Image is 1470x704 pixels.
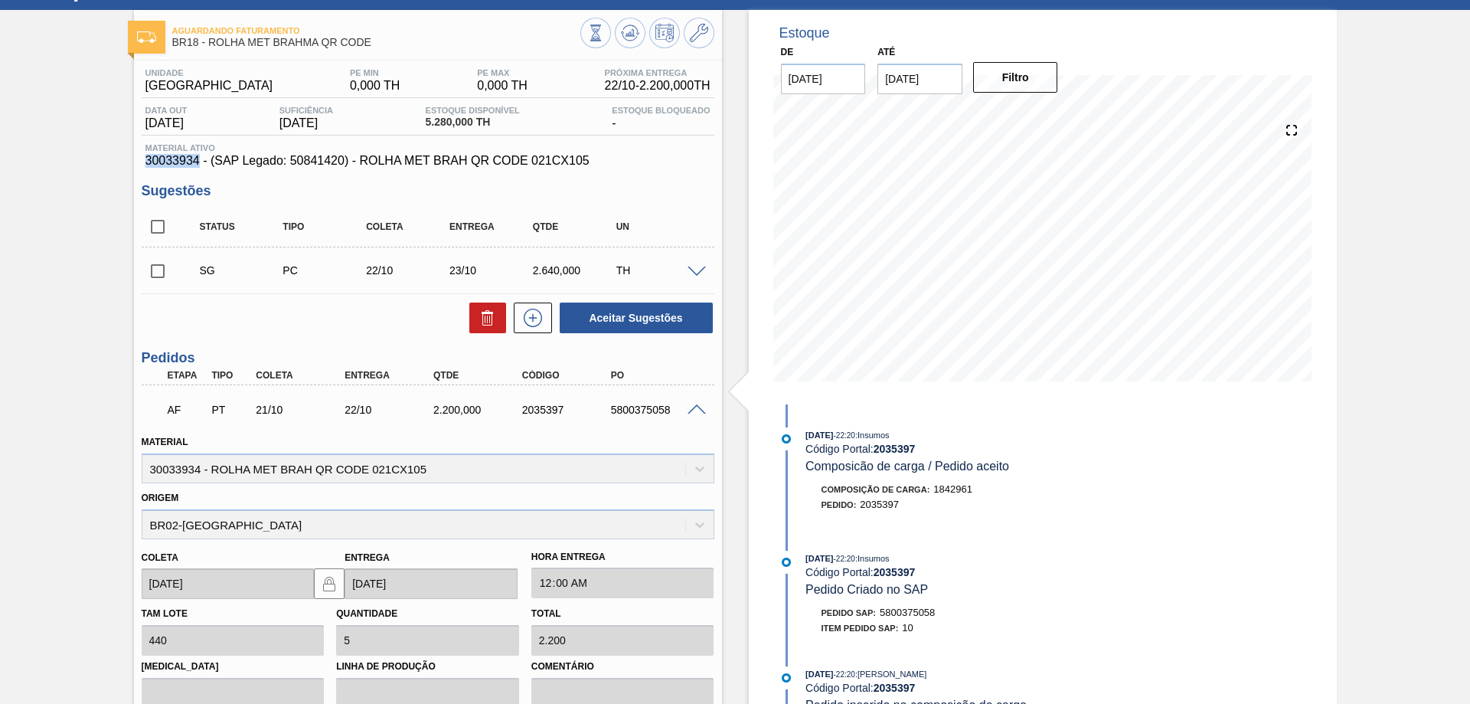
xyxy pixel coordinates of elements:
label: Tam lote [142,608,188,619]
span: Composicão de carga / Pedido aceito [805,460,1009,473]
label: De [781,47,794,57]
span: 2035397 [860,499,899,510]
div: Coleta [362,221,455,232]
span: Pedido : [822,500,857,509]
img: locked [320,575,338,593]
label: [MEDICAL_DATA] [142,656,325,678]
div: 2.200,000 [430,404,529,416]
button: Atualizar Gráfico [615,18,645,48]
span: [DATE] [279,116,333,130]
span: Pedido SAP: [822,608,877,617]
button: Filtro [973,62,1058,93]
span: - 22:20 [834,670,855,679]
span: [DATE] [805,670,833,679]
span: Próxima Entrega [605,68,710,77]
span: Aguardando Faturamento [172,26,580,35]
span: 5.280,000 TH [426,116,520,128]
span: [GEOGRAPHIC_DATA] [145,79,273,93]
label: Comentário [531,656,714,678]
div: Excluir Sugestões [462,303,506,333]
label: Hora Entrega [531,546,714,568]
span: PE MAX [477,68,528,77]
div: Coleta [252,370,351,381]
div: Etapa [164,370,210,381]
div: Sugestão Criada [196,264,289,277]
div: PO [607,370,707,381]
span: Data out [145,106,188,115]
div: Entrega [446,221,538,232]
div: 5800375058 [607,404,707,416]
label: Entrega [345,552,390,563]
h3: Sugestões [142,183,714,199]
div: Qtde [430,370,529,381]
span: - 22:20 [834,555,855,563]
span: 10 [902,622,913,634]
div: Tipo [279,221,371,232]
div: Entrega [341,370,440,381]
label: Material [142,437,188,447]
div: Código Portal: [805,443,1169,455]
div: Pedido de Compra [279,264,371,277]
p: AF [168,404,206,416]
div: 21/10/2025 [252,404,351,416]
div: Tipo [207,370,253,381]
span: : [PERSON_NAME] [855,670,927,679]
img: Ícone [137,31,156,43]
span: BR18 - ROLHA MET BRAHMA QR CODE [172,37,580,48]
label: Linha de Produção [336,656,519,678]
span: Estoque Disponível [426,106,520,115]
label: Coleta [142,552,178,563]
span: 1842961 [933,483,972,495]
span: 5800375058 [880,607,935,618]
div: - [608,106,714,130]
button: locked [314,568,345,599]
div: 2035397 [518,404,618,416]
strong: 2035397 [874,566,916,578]
img: atual [782,434,791,444]
div: 22/10/2025 [341,404,440,416]
button: Visão Geral dos Estoques [580,18,611,48]
div: Aceitar Sugestões [552,301,714,335]
div: Aguardando Faturamento [164,393,210,427]
span: Suficiência [279,106,333,115]
img: atual [782,673,791,683]
span: Estoque Bloqueado [612,106,710,115]
div: Estoque [779,25,830,41]
div: 2.640,000 [529,264,622,277]
div: Status [196,221,289,232]
div: Nova sugestão [506,303,552,333]
span: Pedido Criado no SAP [805,583,928,596]
div: Código Portal: [805,566,1169,578]
span: 0,000 TH [350,79,400,93]
h3: Pedidos [142,350,714,366]
span: PE MIN [350,68,400,77]
span: Material ativo [145,143,710,152]
div: Código [518,370,618,381]
div: UN [612,221,705,232]
input: dd/mm/yyyy [877,64,962,94]
div: TH [612,264,705,277]
span: 30033934 - (SAP Legado: 50841420) - ROLHA MET BRAH QR CODE 021CX105 [145,154,710,168]
span: 0,000 TH [477,79,528,93]
span: 22/10 - 2.200,000 TH [605,79,710,93]
label: Até [877,47,895,57]
span: Unidade [145,68,273,77]
button: Ir ao Master Data / Geral [684,18,714,48]
div: 22/10/2025 [362,264,455,277]
span: [DATE] [145,116,188,130]
input: dd/mm/yyyy [142,568,315,599]
label: Origem [142,493,179,503]
span: Item pedido SAP: [822,624,899,633]
span: - 22:20 [834,431,855,440]
label: Total [531,608,561,619]
input: dd/mm/yyyy [781,64,866,94]
span: [DATE] [805,431,833,440]
span: Composição de Carga : [822,485,930,494]
div: Pedido de Transferência [207,404,253,416]
button: Programar Estoque [649,18,680,48]
input: dd/mm/yyyy [345,568,518,599]
strong: 2035397 [874,443,916,455]
span: : Insumos [855,554,890,563]
div: Qtde [529,221,622,232]
span: [DATE] [805,554,833,563]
